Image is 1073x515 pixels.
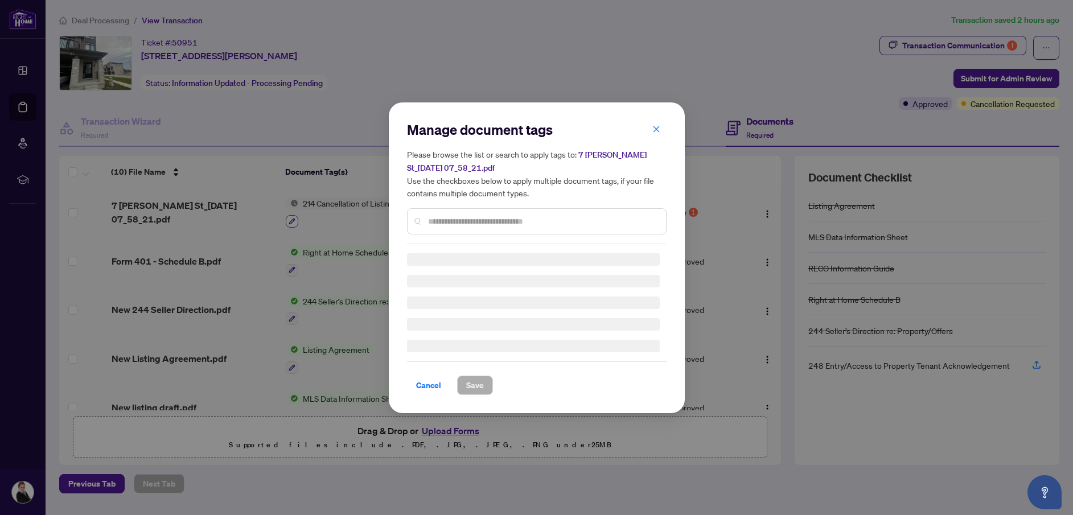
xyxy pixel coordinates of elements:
[407,121,667,139] h2: Manage document tags
[457,376,493,395] button: Save
[407,148,667,199] h5: Please browse the list or search to apply tags to: Use the checkboxes below to apply multiple doc...
[1027,475,1062,509] button: Open asap
[407,376,450,395] button: Cancel
[416,376,441,394] span: Cancel
[652,125,660,133] span: close
[407,150,647,173] span: 7 [PERSON_NAME] St_[DATE] 07_58_21.pdf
